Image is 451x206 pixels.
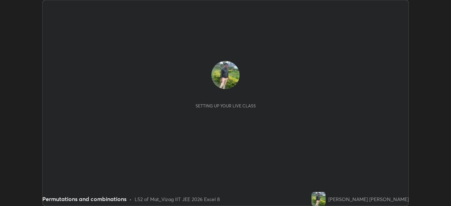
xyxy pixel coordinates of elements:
[129,195,132,203] div: •
[211,61,240,89] img: afe1edb7582d41a191fcd2e1bcbdba24.51076816_3
[42,195,126,203] div: Permutations and combinations
[196,103,256,108] div: Setting up your live class
[135,195,220,203] div: L52 of Mat_Vizag IIT JEE 2026 Excel 8
[328,195,409,203] div: [PERSON_NAME] [PERSON_NAME]
[311,192,326,206] img: afe1edb7582d41a191fcd2e1bcbdba24.51076816_3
